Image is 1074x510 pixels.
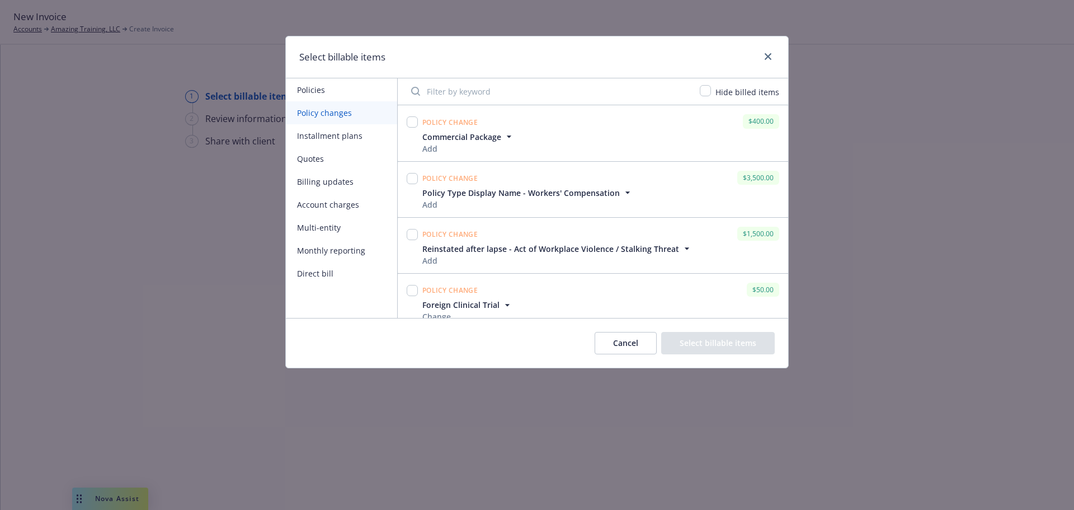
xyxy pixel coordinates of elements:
button: Cancel [595,332,657,354]
h1: Select billable items [299,50,385,64]
button: Policies [286,78,397,101]
div: Change [422,311,513,322]
button: Policy Type Display Name - Workers' Compensation [422,187,633,199]
button: Monthly reporting [286,239,397,262]
button: Commercial Package [422,131,515,143]
span: Reinstated after lapse - Act of Workplace Violence / Stalking Threat [422,243,679,255]
span: Commercial Package [422,131,501,143]
button: Direct bill [286,262,397,285]
button: Billing updates [286,170,397,193]
div: $50.00 [747,283,779,297]
div: Add [422,143,515,155]
div: $3,500.00 [737,171,779,185]
input: Filter by keyword [404,80,693,102]
button: Quotes [286,147,397,170]
button: Account charges [286,193,397,216]
a: close [761,50,775,63]
div: Add [422,199,633,210]
button: Policy changes [286,101,397,124]
span: Hide billed items [715,87,779,97]
span: Policy change [422,118,478,127]
button: Multi-entity [286,216,397,239]
div: $1,500.00 [737,227,779,241]
button: Foreign Clinical Trial [422,299,513,311]
div: Add [422,255,693,266]
button: Reinstated after lapse - Act of Workplace Violence / Stalking Threat [422,243,693,255]
span: Foreign Clinical Trial [422,299,500,311]
span: Policy change [422,174,478,183]
button: Installment plans [286,124,397,147]
span: Policy change [422,286,478,295]
span: Policy change [422,230,478,239]
span: Policy Type Display Name - Workers' Compensation [422,187,620,199]
div: $400.00 [743,114,779,128]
